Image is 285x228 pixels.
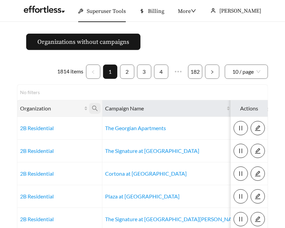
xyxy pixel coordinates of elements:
span: Superuser Tools [87,8,126,15]
a: Cortona at [GEOGRAPHIC_DATA] [105,170,187,177]
span: left [91,70,95,74]
button: edit [251,144,265,158]
li: Previous Page [86,65,100,79]
a: The Signature at [GEOGRAPHIC_DATA] [105,147,199,154]
span: right [210,70,214,74]
span: Billing [148,8,164,15]
span: 10 / page [232,65,261,78]
span: edit [251,171,265,177]
button: pause [234,144,248,158]
button: Organizations without campaigns [26,34,140,50]
th: Actions [231,100,268,117]
span: [PERSON_NAME] [219,7,261,14]
span: edit [251,148,265,154]
a: The Signature at [GEOGRAPHIC_DATA][PERSON_NAME] [105,216,242,222]
button: edit [251,189,265,204]
span: Campaign Name [105,104,225,112]
span: edit [251,193,265,199]
button: pause [234,121,248,135]
span: pause [234,125,248,131]
div: Page Size [225,65,268,79]
a: 2 [120,65,134,78]
a: 4 [154,65,168,78]
button: right [205,65,219,79]
button: pause [234,212,248,226]
a: Plaza at [GEOGRAPHIC_DATA] [105,193,180,199]
button: left [86,65,100,79]
a: 2B Residential [20,193,54,199]
a: 182 [188,65,202,78]
button: pause [234,189,248,204]
a: 3 [137,65,151,78]
span: search [89,103,101,114]
span: down [191,8,196,14]
span: pause [234,171,248,177]
a: edit [251,147,265,154]
a: 2B Residential [20,170,54,177]
span: Organizations without campaigns [37,37,129,47]
a: edit [251,125,265,131]
button: edit [251,121,265,135]
span: Organization [20,104,83,112]
a: The Georgian Apartments [105,125,166,131]
a: 2B Residential [20,125,54,131]
div: More [178,0,196,22]
li: 1814 items [57,65,83,79]
span: pause [234,148,248,154]
button: edit [251,212,265,226]
span: pause [234,193,248,199]
button: pause [234,166,248,181]
a: 1 [103,65,117,78]
span: edit [251,216,265,222]
a: edit [251,193,265,199]
button: edit [251,166,265,181]
a: 2B Residential [20,147,54,154]
li: Next 5 Pages [171,65,185,79]
span: pause [234,216,248,222]
div: No filters [20,89,47,96]
a: 2B Residential [20,216,54,222]
span: search [92,105,98,111]
li: Next Page [205,65,219,79]
a: edit [251,170,265,177]
span: ••• [171,65,185,79]
span: edit [251,125,265,131]
a: edit [251,216,265,222]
